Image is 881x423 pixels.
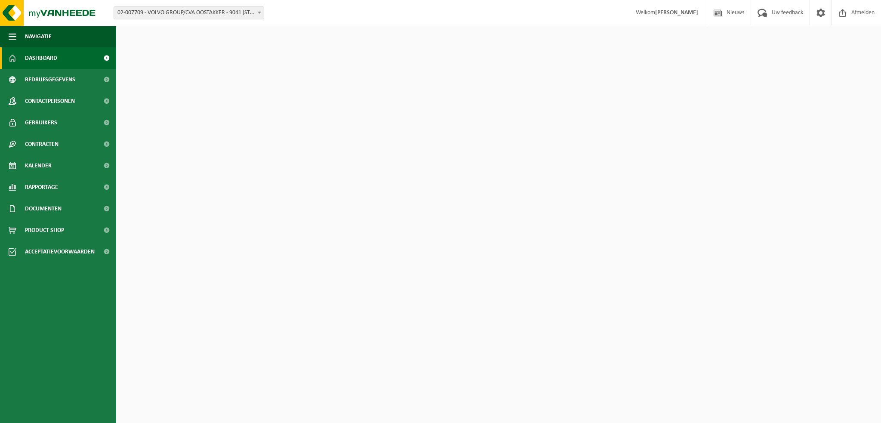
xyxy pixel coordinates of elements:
[114,6,264,19] span: 02-007709 - VOLVO GROUP/CVA OOSTAKKER - 9041 OOSTAKKER, SMALLEHEERWEG 31
[25,90,75,112] span: Contactpersonen
[655,9,698,16] strong: [PERSON_NAME]
[25,241,95,262] span: Acceptatievoorwaarden
[25,47,57,69] span: Dashboard
[25,69,75,90] span: Bedrijfsgegevens
[25,112,57,133] span: Gebruikers
[25,219,64,241] span: Product Shop
[25,155,52,176] span: Kalender
[25,133,59,155] span: Contracten
[25,176,58,198] span: Rapportage
[25,26,52,47] span: Navigatie
[114,7,264,19] span: 02-007709 - VOLVO GROUP/CVA OOSTAKKER - 9041 OOSTAKKER, SMALLEHEERWEG 31
[25,198,62,219] span: Documenten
